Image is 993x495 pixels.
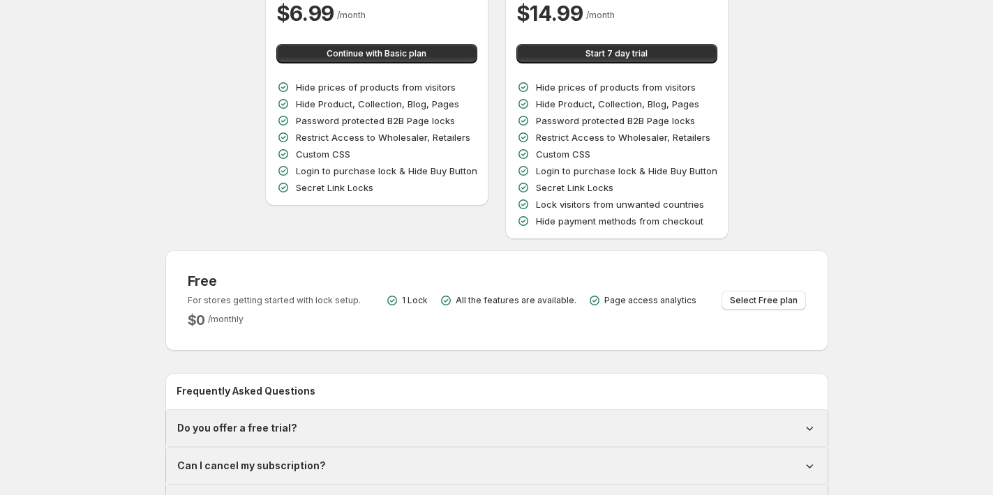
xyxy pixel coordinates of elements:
p: All the features are available. [456,295,576,306]
h3: Free [188,273,361,289]
p: For stores getting started with lock setup. [188,295,361,306]
p: Custom CSS [536,147,590,161]
span: Select Free plan [730,295,798,306]
p: Restrict Access to Wholesaler, Retailers [296,130,470,144]
h2: Frequently Asked Questions [177,384,817,398]
p: Page access analytics [604,295,696,306]
span: Start 7 day trial [585,48,648,59]
button: Select Free plan [722,291,806,310]
span: / monthly [208,314,244,324]
span: Continue with Basic plan [327,48,426,59]
p: Hide prices of products from visitors [296,80,456,94]
p: Login to purchase lock & Hide Buy Button [536,164,717,178]
span: / month [337,10,366,20]
p: 1 Lock [402,295,428,306]
p: Secret Link Locks [296,181,373,195]
p: Restrict Access to Wholesaler, Retailers [536,130,710,144]
p: Login to purchase lock & Hide Buy Button [296,164,477,178]
p: Password protected B2B Page locks [536,114,695,128]
p: Hide Product, Collection, Blog, Pages [536,97,699,111]
h1: Do you offer a free trial? [177,421,297,435]
p: Lock visitors from unwanted countries [536,197,704,211]
button: Start 7 day trial [516,44,717,63]
h1: Can I cancel my subscription? [177,459,326,473]
button: Continue with Basic plan [276,44,477,63]
span: / month [586,10,615,20]
p: Hide prices of products from visitors [536,80,696,94]
p: Password protected B2B Page locks [296,114,455,128]
p: Hide Product, Collection, Blog, Pages [296,97,459,111]
h2: $ 0 [188,312,206,328]
p: Hide payment methods from checkout [536,214,703,228]
p: Secret Link Locks [536,181,613,195]
p: Custom CSS [296,147,350,161]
